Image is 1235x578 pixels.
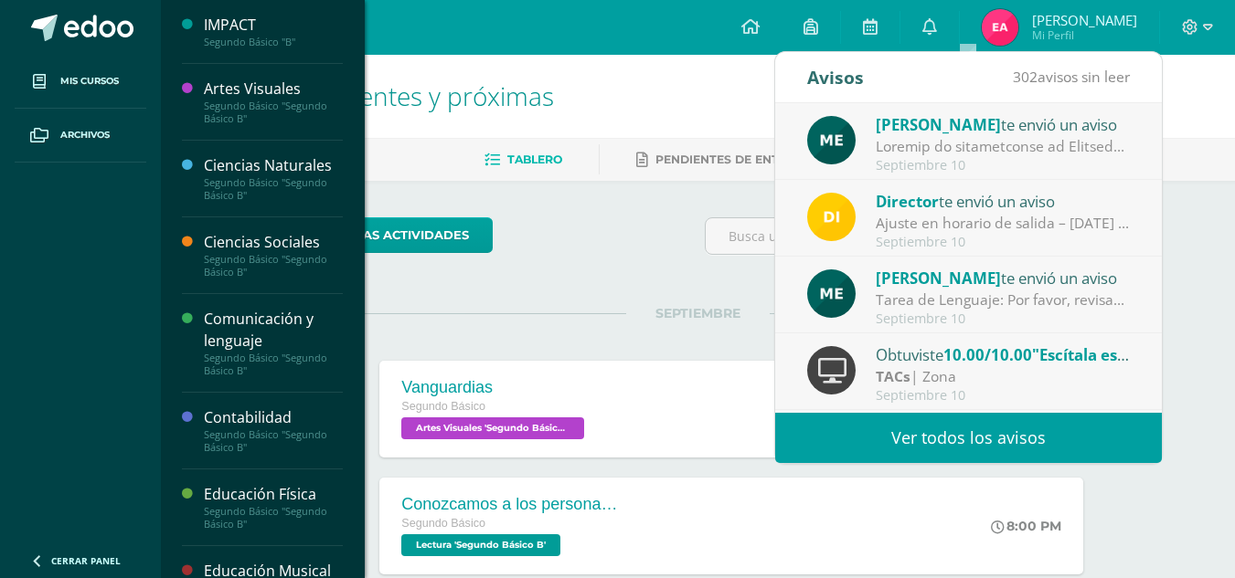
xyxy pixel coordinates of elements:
div: Segundo Básico "B" [204,36,343,48]
div: Obtuviste en [876,342,1130,366]
div: Avisos [807,52,864,102]
div: Conozcamos a los personajes/Prisma Págs. 138 y 139 [401,495,621,514]
div: Septiembre 10 [876,311,1130,327]
img: e5319dee200a4f57f0a5ff00aaca67bb.png [807,269,856,318]
img: 1ba90ec49d531363c84e6ac299fcfeea.png [982,9,1018,46]
a: Artes VisualesSegundo Básico "Segundo Básico B" [204,79,343,125]
span: avisos sin leer [1013,67,1130,87]
div: Septiembre 10 [876,388,1130,404]
span: Mi Perfil [1032,27,1137,43]
div: IMPACT [204,15,343,36]
span: [PERSON_NAME] [876,114,1001,135]
div: Septiembre 10 [876,235,1130,250]
div: Ajuste en horario de salida – 12 de septiembre : Estimados Padres de Familia, Debido a las activi... [876,213,1130,234]
input: Busca una actividad próxima aquí... [706,218,1111,254]
div: Comunicación y lenguaje [204,309,343,351]
span: Pendientes de entrega [655,152,812,166]
div: te envió un aviso [876,112,1130,136]
span: Segundo Básico [401,517,485,530]
div: Segundo Básico "Segundo Básico B" [204,176,343,202]
div: Vanguardias [401,378,589,397]
span: Segundo Básico [401,400,485,413]
div: Ciencias Sociales [204,232,343,253]
a: Tablero [484,145,562,174]
div: te envió un aviso [876,189,1130,213]
img: e5319dee200a4f57f0a5ff00aaca67bb.png [807,116,856,164]
img: f0b35651ae50ff9c693c4cbd3f40c4bb.png [807,193,856,241]
div: Segundo Básico "Segundo Básico B" [204,100,343,125]
div: Contabilidad [204,407,343,428]
div: Tarea de Lenguaje: Por favor, revisar el espacio de tareas de esta semana. Trabajar los ejercicio... [876,289,1130,310]
span: [PERSON_NAME] [876,268,1001,289]
div: Educación Física [204,484,343,505]
a: Educación FísicaSegundo Básico "Segundo Básico B" [204,484,343,531]
div: Artes Visuales [204,79,343,100]
div: Segundo Básico "Segundo Básico B" [204,253,343,278]
div: Proceso de mejoramiento de Lenguaje y Lectura: Buenas tardes respetables padres de familia y estu... [876,136,1130,157]
a: Ciencias NaturalesSegundo Básico "Segundo Básico B" [204,155,343,202]
a: ContabilidadSegundo Básico "Segundo Básico B" [204,407,343,454]
span: Mis cursos [60,74,119,89]
span: Archivos [60,128,110,142]
a: Pendientes de entrega [636,145,812,174]
div: | Zona [876,366,1130,387]
span: 302 [1013,67,1038,87]
div: 8:00 PM [991,518,1061,534]
a: Comunicación y lenguajeSegundo Básico "Segundo Básico B" [204,309,343,376]
a: Ciencias SocialesSegundo Básico "Segundo Básico B" [204,232,343,278]
span: Tablero [507,152,562,166]
a: IMPACTSegundo Básico "B" [204,15,343,48]
div: Segundo Básico "Segundo Básico B" [204,352,343,377]
a: todas las Actividades [284,217,493,253]
a: Archivos [15,109,146,163]
div: Segundo Básico "Segundo Básico B" [204,428,343,454]
span: [PERSON_NAME] [1032,11,1137,29]
span: Director [876,191,939,212]
strong: TACs [876,366,910,386]
div: te envió un aviso [876,266,1130,289]
a: Ver todos los avisos [775,413,1162,463]
a: Mis cursos [15,55,146,109]
div: Segundo Básico "Segundo Básico B" [204,505,343,531]
span: Actividades recientes y próximas [183,79,554,113]
span: SEPTIEMBRE [626,305,770,321]
div: Ciencias Naturales [204,155,343,176]
span: "Escítala espartana" [1032,344,1186,365]
div: Septiembre 10 [876,158,1130,173]
span: 10.00/10.00 [943,344,1032,365]
span: Artes Visuales 'Segundo Básico B' [401,417,584,439]
span: Lectura 'Segundo Básico B' [401,534,560,556]
span: Cerrar panel [51,554,121,567]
